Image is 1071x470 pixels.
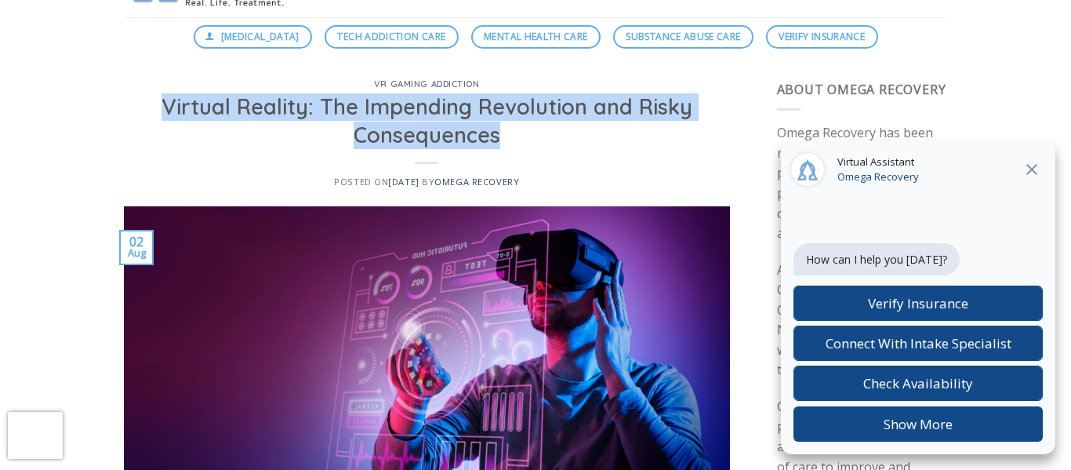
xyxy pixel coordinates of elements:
a: VR Gaming Addiction [374,78,480,89]
span: by [422,176,519,188]
span: [MEDICAL_DATA] [221,29,300,44]
p: As a Platinum provider and Center of Excellence with Optum and honored National Provider Partner ... [777,261,948,381]
a: Verify Insurance [766,25,878,49]
a: Tech Addiction Care [325,25,459,49]
a: Substance Abuse Care [613,25,753,49]
span: About Omega Recovery [777,81,946,98]
span: Posted on [334,176,419,188]
a: [MEDICAL_DATA] [194,25,313,49]
span: Substance Abuse Care [626,29,740,44]
span: Verify Insurance [779,29,865,44]
iframe: reCAPTCHA [8,412,63,459]
a: Mental Health Care [471,25,601,49]
a: Omega Recovery [434,176,519,188]
span: Tech Addiction Care [337,29,445,44]
span: Mental Health Care [484,29,587,44]
p: Omega Recovery has been recognized as a trusted partner with a legacy of providing high-value, hi... [777,123,948,244]
a: [DATE] [388,176,419,188]
h1: Virtual Reality: The Impending Revolution and Risky Consequences [143,93,711,149]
